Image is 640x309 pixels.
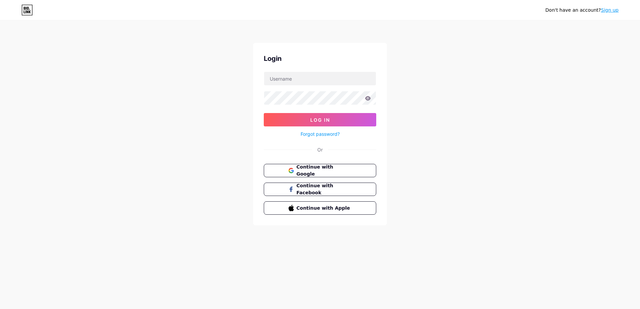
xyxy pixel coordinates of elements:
input: Username [264,72,376,85]
button: Log In [264,113,376,126]
span: Continue with Facebook [297,182,352,196]
button: Continue with Apple [264,201,376,215]
a: Sign up [601,7,619,13]
div: Or [317,146,323,153]
button: Continue with Google [264,164,376,177]
button: Continue with Facebook [264,183,376,196]
div: Don't have an account? [545,7,619,14]
div: Login [264,54,376,64]
span: Continue with Google [297,164,352,178]
span: Continue with Apple [297,205,352,212]
span: Log In [310,117,330,123]
a: Forgot password? [301,130,340,137]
